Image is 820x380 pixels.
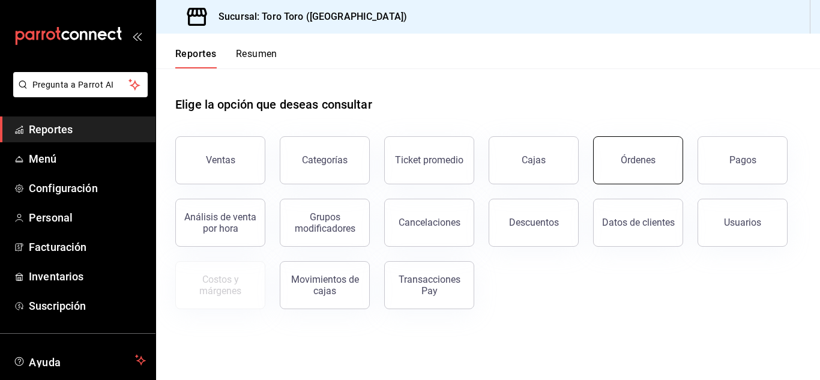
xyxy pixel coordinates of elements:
[206,154,235,166] div: Ventas
[395,154,463,166] div: Ticket promedio
[236,48,277,68] button: Resumen
[29,298,146,314] span: Suscripción
[280,199,370,247] button: Grupos modificadores
[29,151,146,167] span: Menú
[621,154,656,166] div: Órdenes
[288,274,362,297] div: Movimientos de cajas
[698,136,788,184] button: Pagos
[132,31,142,41] button: open_drawer_menu
[29,239,146,255] span: Facturación
[302,154,348,166] div: Categorías
[280,136,370,184] button: Categorías
[29,268,146,285] span: Inventarios
[183,211,258,234] div: Análisis de venta por hora
[280,261,370,309] button: Movimientos de cajas
[13,72,148,97] button: Pregunta a Parrot AI
[489,199,579,247] button: Descuentos
[489,136,579,184] button: Cajas
[509,217,559,228] div: Descuentos
[175,261,265,309] button: Contrata inventarios para ver este reporte
[522,154,546,166] div: Cajas
[32,79,129,91] span: Pregunta a Parrot AI
[8,87,148,100] a: Pregunta a Parrot AI
[602,217,675,228] div: Datos de clientes
[175,136,265,184] button: Ventas
[29,180,146,196] span: Configuración
[384,199,474,247] button: Cancelaciones
[183,274,258,297] div: Costos y márgenes
[29,353,130,367] span: Ayuda
[724,217,761,228] div: Usuarios
[175,48,217,68] button: Reportes
[29,121,146,137] span: Reportes
[399,217,460,228] div: Cancelaciones
[698,199,788,247] button: Usuarios
[384,261,474,309] button: Transacciones Pay
[593,199,683,247] button: Datos de clientes
[729,154,756,166] div: Pagos
[175,95,372,113] h1: Elige la opción que deseas consultar
[175,48,277,68] div: navigation tabs
[384,136,474,184] button: Ticket promedio
[288,211,362,234] div: Grupos modificadores
[175,199,265,247] button: Análisis de venta por hora
[392,274,466,297] div: Transacciones Pay
[593,136,683,184] button: Órdenes
[29,210,146,226] span: Personal
[209,10,407,24] h3: Sucursal: Toro Toro ([GEOGRAPHIC_DATA])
